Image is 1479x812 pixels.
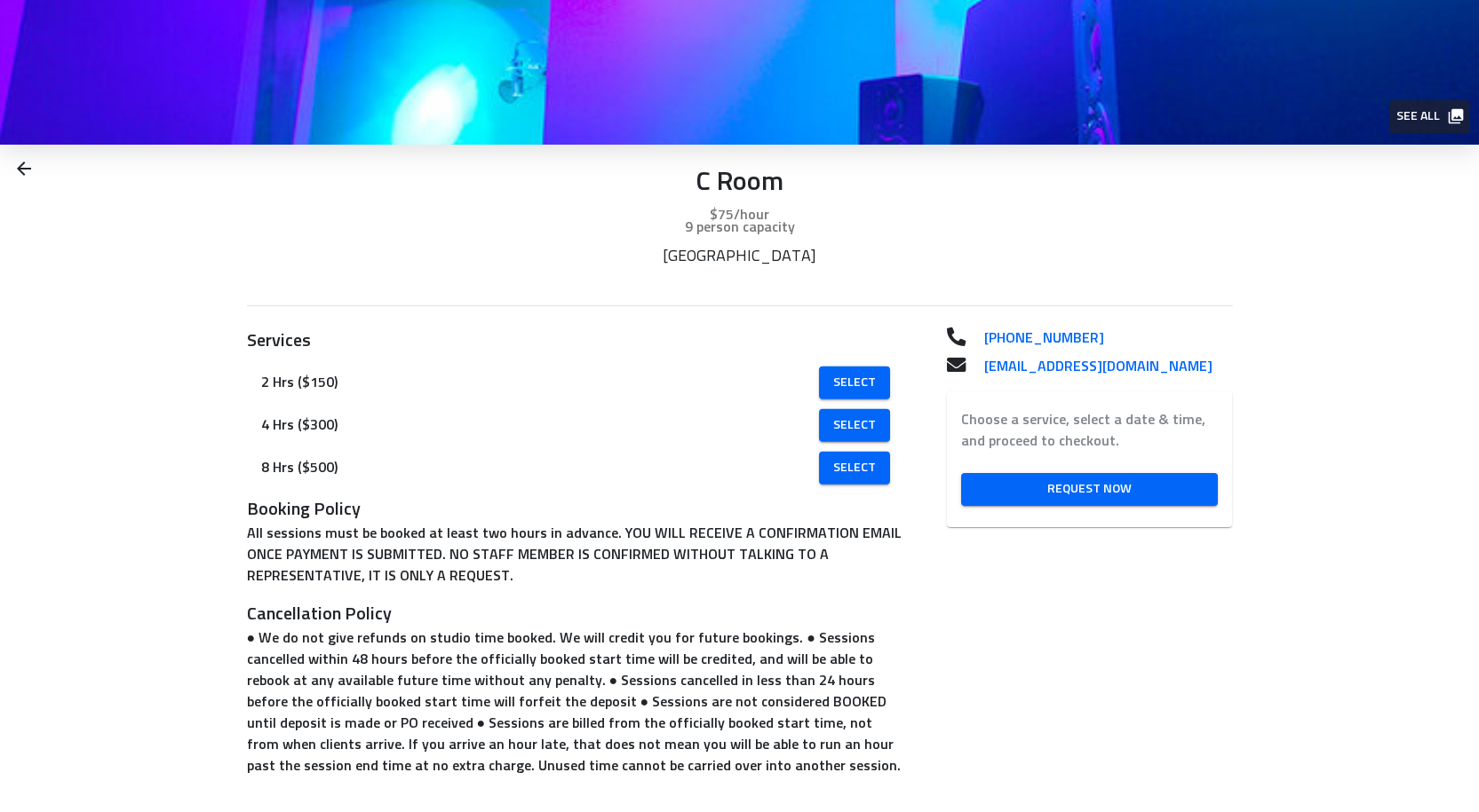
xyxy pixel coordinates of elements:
span: 2 Hrs ($150) [261,372,822,393]
p: All sessions must be booked at least two hours in advance. YOU WILL RECEIVE A CONFIRMATION EMAIL ... [247,523,904,587]
span: 4 Hrs ($300) [261,414,822,436]
p: C Room [247,167,1233,200]
span: See all [1396,106,1461,128]
p: [GEOGRAPHIC_DATA] [493,247,986,266]
div: 2 Hrs ($150) [247,361,904,404]
p: $75/hour [247,204,1233,225]
h3: Booking Policy [247,496,904,523]
div: 4 Hrs ($300) [247,404,904,446]
a: Select [819,452,890,485]
span: Select [833,372,876,394]
h3: Services [247,327,904,354]
div: 8 Hrs ($500) [247,446,904,489]
p: ● We do not give refunds on studio time booked. We will credit you for future bookings. ● Session... [247,627,904,777]
span: 8 Hrs ($500) [261,457,822,478]
a: Request Now [961,473,1219,506]
a: [EMAIL_ADDRESS][DOMAIN_NAME] [970,356,1232,377]
button: See all [1389,100,1470,133]
a: [PHONE_NUMBER] [970,327,1232,349]
span: Request Now [975,478,1205,501]
a: Select [819,367,890,399]
span: Select [833,414,876,437]
span: Select [833,457,876,479]
a: Select [819,409,890,442]
p: 9 person capacity [247,217,1233,238]
label: Choose a service, select a date & time, and proceed to checkout. [961,409,1219,452]
h3: Cancellation Policy [247,601,904,627]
